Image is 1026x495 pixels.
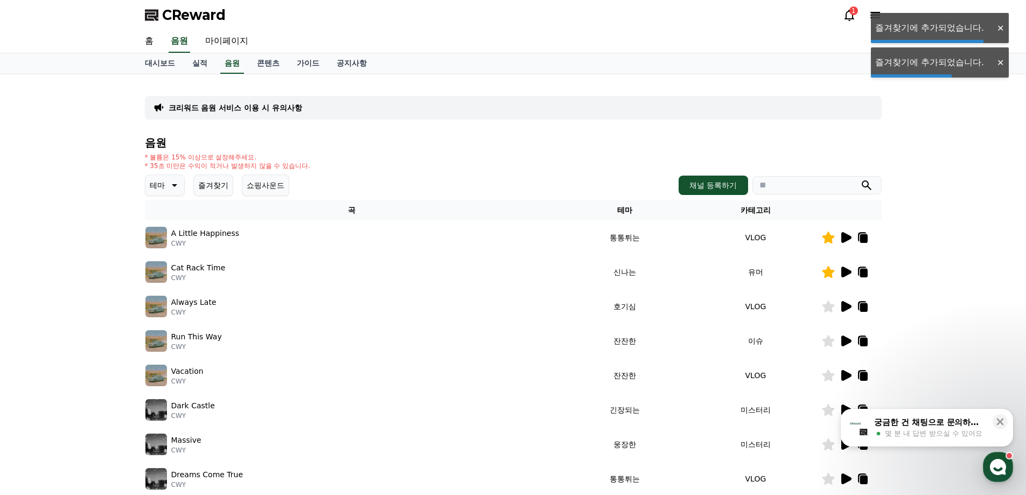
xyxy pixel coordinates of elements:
[328,53,375,74] a: 공지사항
[171,274,226,282] p: CWY
[559,289,690,324] td: 호기심
[145,137,882,149] h4: 음원
[71,341,139,368] a: 대화
[171,331,222,343] p: Run This Way
[690,393,821,427] td: 미스터리
[690,358,821,393] td: VLOG
[171,308,217,317] p: CWY
[145,434,167,455] img: music
[248,53,288,74] a: 콘텐츠
[145,153,311,162] p: * 볼륨은 15% 이상으로 설정해주세요.
[559,220,690,255] td: 통통튀는
[184,53,216,74] a: 실적
[288,53,328,74] a: 가이드
[559,393,690,427] td: 긴장되는
[559,324,690,358] td: 잔잔한
[145,162,311,170] p: * 35초 미만은 수익이 적거나 발생하지 않을 수 있습니다.
[145,200,560,220] th: 곡
[679,176,748,195] button: 채널 등록하기
[559,358,690,393] td: 잔잔한
[690,255,821,289] td: 유머
[171,239,240,248] p: CWY
[171,343,222,351] p: CWY
[171,435,201,446] p: Massive
[145,296,167,317] img: music
[34,358,40,366] span: 홈
[139,341,207,368] a: 설정
[559,255,690,289] td: 신나는
[145,175,185,196] button: 테마
[145,261,167,283] img: music
[193,175,233,196] button: 즐겨찾기
[145,227,167,248] img: music
[690,427,821,462] td: 미스터리
[559,427,690,462] td: 웅장한
[171,228,240,239] p: A Little Happiness
[171,480,243,489] p: CWY
[690,220,821,255] td: VLOG
[169,30,190,53] a: 음원
[843,9,856,22] a: 1
[171,262,226,274] p: Cat Rack Time
[162,6,226,24] span: CReward
[171,377,204,386] p: CWY
[145,330,167,352] img: music
[171,446,201,455] p: CWY
[3,341,71,368] a: 홈
[145,6,226,24] a: CReward
[171,469,243,480] p: Dreams Come True
[690,324,821,358] td: 이슈
[166,358,179,366] span: 설정
[171,412,215,420] p: CWY
[559,200,690,220] th: 테마
[171,366,204,377] p: Vacation
[145,399,167,421] img: music
[242,175,289,196] button: 쇼핑사운드
[169,102,302,113] a: 크리워드 음원 서비스 이용 시 유의사항
[690,289,821,324] td: VLOG
[136,30,162,53] a: 홈
[99,358,111,367] span: 대화
[136,53,184,74] a: 대시보드
[220,53,244,74] a: 음원
[150,178,165,193] p: 테마
[197,30,257,53] a: 마이페이지
[145,365,167,386] img: music
[690,200,821,220] th: 카테고리
[171,297,217,308] p: Always Late
[145,468,167,490] img: music
[849,6,858,15] div: 1
[171,400,215,412] p: Dark Castle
